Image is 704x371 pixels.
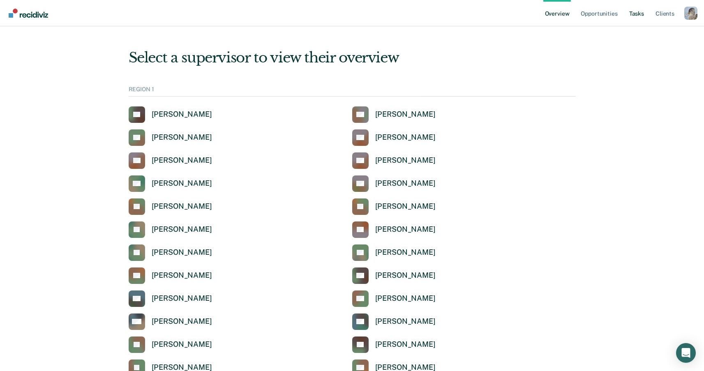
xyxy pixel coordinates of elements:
div: [PERSON_NAME] [375,133,436,142]
div: [PERSON_NAME] [375,248,436,257]
a: [PERSON_NAME] [352,313,436,330]
a: [PERSON_NAME] [352,129,436,146]
div: [PERSON_NAME] [152,271,212,280]
a: [PERSON_NAME] [129,336,212,353]
a: [PERSON_NAME] [352,290,436,307]
a: [PERSON_NAME] [129,221,212,238]
a: [PERSON_NAME] [129,129,212,146]
a: [PERSON_NAME] [352,175,436,192]
a: [PERSON_NAME] [129,290,212,307]
div: [PERSON_NAME] [152,156,212,165]
div: [PERSON_NAME] [152,179,212,188]
div: [PERSON_NAME] [375,317,436,326]
div: [PERSON_NAME] [375,294,436,303]
a: [PERSON_NAME] [129,152,212,169]
div: [PERSON_NAME] [152,317,212,326]
div: [PERSON_NAME] [152,225,212,234]
div: [PERSON_NAME] [152,248,212,257]
a: [PERSON_NAME] [129,244,212,261]
a: [PERSON_NAME] [129,106,212,123]
a: [PERSON_NAME] [129,198,212,215]
a: [PERSON_NAME] [352,267,436,284]
a: [PERSON_NAME] [352,198,436,215]
a: [PERSON_NAME] [352,106,436,123]
div: [PERSON_NAME] [152,340,212,349]
a: [PERSON_NAME] [352,244,436,261]
div: [PERSON_NAME] [152,202,212,211]
div: [PERSON_NAME] [375,110,436,119]
div: [PERSON_NAME] [152,294,212,303]
div: [PERSON_NAME] [152,110,212,119]
a: [PERSON_NAME] [129,175,212,192]
div: Open Intercom Messenger [676,343,696,363]
img: Recidiviz [9,9,48,18]
a: [PERSON_NAME] [129,313,212,330]
a: [PERSON_NAME] [352,221,436,238]
div: [PERSON_NAME] [375,340,436,349]
a: [PERSON_NAME] [129,267,212,284]
div: Select a supervisor to view their overview [129,49,576,66]
div: [PERSON_NAME] [152,133,212,142]
div: REGION 1 [129,86,576,97]
a: [PERSON_NAME] [352,152,436,169]
a: [PERSON_NAME] [352,336,436,353]
div: [PERSON_NAME] [375,156,436,165]
div: [PERSON_NAME] [375,179,436,188]
div: [PERSON_NAME] [375,271,436,280]
div: [PERSON_NAME] [375,225,436,234]
button: Profile dropdown button [684,7,697,20]
div: [PERSON_NAME] [375,202,436,211]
